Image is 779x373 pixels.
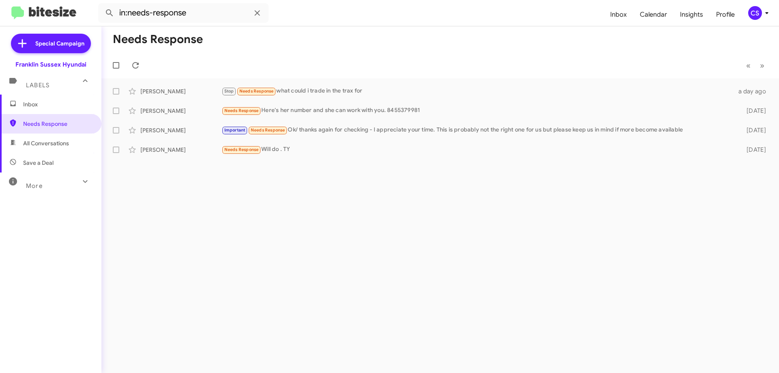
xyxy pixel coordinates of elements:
div: Ok/ thanks again for checking - I appreciate your time. This is probably not the right one for us... [222,125,734,135]
div: what could i trade in the trax for [222,86,734,96]
span: All Conversations [23,139,69,147]
div: [DATE] [734,126,773,134]
div: [PERSON_NAME] [140,146,222,154]
span: Needs Response [224,147,259,152]
div: CS [748,6,762,20]
input: Search [98,3,269,23]
a: Special Campaign [11,34,91,53]
span: Needs Response [239,88,274,94]
span: « [746,60,751,71]
a: Calendar [633,3,674,26]
div: [DATE] [734,146,773,154]
button: CS [741,6,770,20]
div: Here's her number and she can work with you. 8455379981 [222,106,734,115]
button: Previous [741,57,755,74]
div: [DATE] [734,107,773,115]
a: Inbox [604,3,633,26]
h1: Needs Response [113,33,203,46]
nav: Page navigation example [742,57,769,74]
button: Next [755,57,769,74]
span: Special Campaign [35,39,84,47]
span: More [26,182,43,190]
span: Stop [224,88,234,94]
div: Franklin Sussex Hyundai [15,60,86,69]
span: Labels [26,82,49,89]
span: Save a Deal [23,159,54,167]
span: Needs Response [23,120,92,128]
div: Will do . TY [222,145,734,154]
span: Important [224,127,245,133]
span: » [760,60,764,71]
div: a day ago [734,87,773,95]
a: Profile [710,3,741,26]
div: [PERSON_NAME] [140,107,222,115]
div: [PERSON_NAME] [140,87,222,95]
span: Needs Response [251,127,285,133]
span: Needs Response [224,108,259,113]
span: Inbox [23,100,92,108]
div: [PERSON_NAME] [140,126,222,134]
a: Insights [674,3,710,26]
